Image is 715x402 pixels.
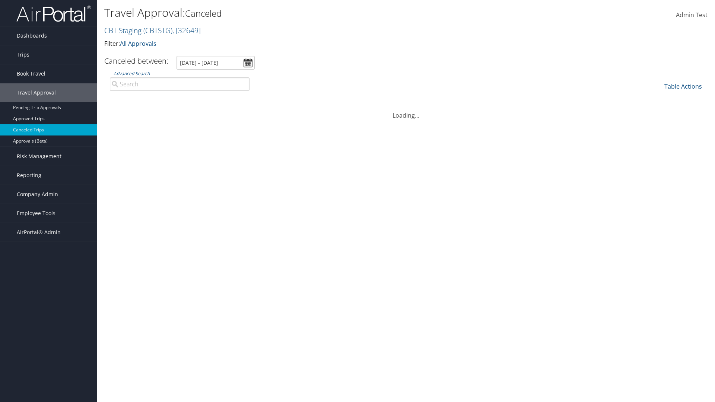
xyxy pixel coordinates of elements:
h3: Canceled between: [104,56,168,66]
span: Admin Test [676,11,708,19]
span: Book Travel [17,64,45,83]
span: Trips [17,45,29,64]
span: Travel Approval [17,83,56,102]
img: airportal-logo.png [16,5,91,22]
input: [DATE] - [DATE] [177,56,255,70]
small: Canceled [185,7,222,19]
span: AirPortal® Admin [17,223,61,242]
p: Filter: [104,39,506,49]
span: , [ 32649 ] [172,25,201,35]
span: Company Admin [17,185,58,204]
input: Advanced Search [110,77,250,91]
h1: Travel Approval: [104,5,506,20]
span: Employee Tools [17,204,55,223]
a: All Approvals [120,39,156,48]
a: CBT Staging [104,25,201,35]
a: Admin Test [676,4,708,27]
span: ( CBTSTG ) [143,25,172,35]
a: Advanced Search [114,70,150,77]
span: Dashboards [17,26,47,45]
span: Risk Management [17,147,61,166]
div: Loading... [104,102,708,120]
a: Table Actions [664,82,702,90]
span: Reporting [17,166,41,185]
